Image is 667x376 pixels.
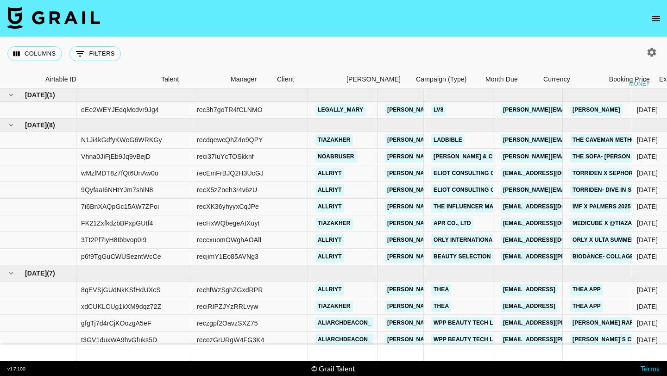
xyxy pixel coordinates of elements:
a: [EMAIL_ADDRESS][PERSON_NAME][DOMAIN_NAME] [501,317,652,329]
a: Eliot Consulting Group LLC [431,184,526,196]
div: Currency [543,70,570,88]
a: [PERSON_NAME][EMAIL_ADDRESS][PERSON_NAME][DOMAIN_NAME] [385,168,584,179]
img: Grail Talent [7,6,100,29]
div: Jun '25 [637,105,658,114]
div: Jul '25 [637,202,658,211]
a: [EMAIL_ADDRESS][PERSON_NAME][DOMAIN_NAME] [501,334,652,345]
a: [EMAIL_ADDRESS][DOMAIN_NAME] [501,168,604,179]
div: 7i6BnXAQpGc15AW7ZPoi [81,202,159,211]
div: Jul '25 [637,135,658,144]
div: reccxuomOWghAOAlf [197,235,261,244]
div: recHxWQbegeAtXuyt [197,219,260,228]
a: tiazakher [315,301,353,312]
div: Manager [226,70,272,88]
div: rechfWzSghZGxdRPR [197,285,263,295]
a: Torriden- Dive in Serum [570,184,650,196]
div: Airtable ID [41,70,157,88]
a: APR Co., Ltd [431,218,473,229]
div: Jul '25 [637,252,658,261]
a: IMF x Palmers 2025 [570,201,633,213]
div: Jul '25 [637,169,658,178]
button: hide children [5,88,18,101]
div: Aug '25 [637,285,658,295]
span: [DATE] [25,269,47,278]
a: noabruser [315,151,357,163]
div: Jul '25 [637,219,658,228]
a: Thea App [570,284,603,295]
a: [PERSON_NAME] [570,104,623,116]
a: allriyt [315,284,344,295]
button: open drawer [647,9,665,28]
a: [PERSON_NAME][EMAIL_ADDRESS][PERSON_NAME][DOMAIN_NAME] [385,301,584,312]
a: tiazakher [315,134,353,146]
a: [EMAIL_ADDRESS][DOMAIN_NAME] [501,234,604,246]
div: reci37IuYcTOSkknf [197,152,254,161]
a: [PERSON_NAME][EMAIL_ADDRESS][PERSON_NAME][DOMAIN_NAME] [385,317,584,329]
div: Aug '25 [637,302,658,311]
a: allriyt [315,168,344,179]
div: reciRIPZJYzRRLvyw [197,302,258,311]
div: 9QyfaaI6NHtYJm7shlN8 [81,185,153,194]
a: allriyt [315,184,344,196]
a: ORLY International [431,234,498,246]
div: recXK36yhyyxCqJPe [197,202,259,211]
div: v 1.7.100 [7,366,25,372]
div: gfgTj7d4rCjKOozgA5eF [81,319,151,328]
a: [PERSON_NAME][EMAIL_ADDRESS][PERSON_NAME][DOMAIN_NAME] [385,184,584,196]
div: Month Due [485,70,518,88]
a: [PERSON_NAME][EMAIL_ADDRESS][PERSON_NAME][DOMAIN_NAME] [385,218,584,229]
div: Client [272,70,342,88]
span: ( 8 ) [47,120,55,130]
a: WPP Beauty Tech Labs [431,334,508,345]
div: © Grail Talent [311,364,355,373]
div: Booking Price [609,70,650,88]
a: aliarchdeacon_ [315,317,373,329]
div: money [629,81,650,87]
button: hide children [5,119,18,132]
div: Manager [231,70,257,88]
a: Thea App [570,301,603,312]
div: 3Tt2Pf7iyH8Ibbvop0I9 [81,235,147,244]
div: eEe2WEYJEdqMcdvr9Jg4 [81,105,159,114]
div: Client [277,70,294,88]
div: Jul '25 [637,235,658,244]
div: Jul '25 [637,185,658,194]
a: [EMAIL_ADDRESS][PERSON_NAME][DOMAIN_NAME] [501,251,652,263]
span: [DATE] [25,90,47,100]
span: ( 1 ) [47,90,55,100]
div: Currency [539,70,585,88]
span: [DATE] [25,120,47,130]
a: Beauty Selection [431,251,493,263]
a: [PERSON_NAME][EMAIL_ADDRESS][PERSON_NAME][DOMAIN_NAME] [385,251,584,263]
a: LV8 [431,104,446,116]
a: LADBIBLE [431,134,465,146]
a: [EMAIL_ADDRESS][DOMAIN_NAME] [501,201,604,213]
a: [PERSON_NAME][EMAIL_ADDRESS][PERSON_NAME][DOMAIN_NAME] [385,104,584,116]
a: [PERSON_NAME][EMAIL_ADDRESS][PERSON_NAME][DOMAIN_NAME] [385,334,584,345]
a: [PERSON_NAME][EMAIL_ADDRESS][DOMAIN_NAME] [501,104,652,116]
a: [EMAIL_ADDRESS] [501,284,558,295]
div: Campaign (Type) [411,70,481,88]
button: hide children [5,267,18,280]
a: legally_mary [315,104,365,116]
div: recezGrURgW4FG3K4 [197,335,264,345]
div: 8qEVSjGUdNkKSfHdUXcS [81,285,161,295]
div: recX5zZoeh3r4v6zU [197,185,257,194]
a: Eliot Consulting Group LLC [431,168,526,179]
a: [EMAIL_ADDRESS][DOMAIN_NAME] [501,218,604,229]
a: [PERSON_NAME][EMAIL_ADDRESS][DOMAIN_NAME] [501,134,652,146]
span: ( 7 ) [47,269,55,278]
a: ORLY X ULTA Summer Reset [570,234,658,246]
div: FK21ZxfkdzbBPxpGUtf4 [81,219,153,228]
div: p6f9TgGuCWUSezntWcCe [81,252,161,261]
div: Jul '25 [637,152,658,161]
button: Select columns [7,46,62,61]
div: Airtable ID [45,70,76,88]
a: [PERSON_NAME][EMAIL_ADDRESS][PERSON_NAME][DOMAIN_NAME] [385,201,584,213]
div: rec3h7goTR4fCLNMO [197,105,263,114]
a: [PERSON_NAME][EMAIL_ADDRESS][PERSON_NAME][DOMAIN_NAME] [385,234,584,246]
div: wMzlMDT8z7fQt6UnAw0o [81,169,158,178]
a: aliarchdeacon_ [315,334,373,345]
a: Thea [431,301,451,312]
a: allriyt [315,234,344,246]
